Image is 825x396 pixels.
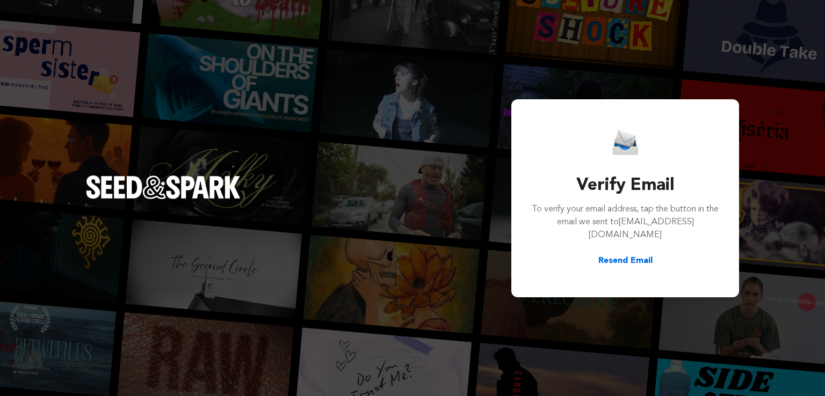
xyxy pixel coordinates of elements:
[531,173,720,199] h3: Verify Email
[612,129,638,156] img: Seed&Spark Email Icon
[598,254,653,267] button: Resend Email
[86,175,241,221] a: Seed&Spark Homepage
[86,175,241,199] img: Seed&Spark Logo
[531,203,720,241] p: To verify your email address, tap the button in the email we sent to
[589,218,694,239] span: [EMAIL_ADDRESS][DOMAIN_NAME]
